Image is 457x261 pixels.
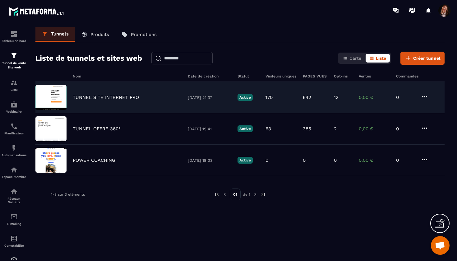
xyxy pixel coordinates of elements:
img: image [35,116,67,141]
img: prev [222,192,228,197]
h6: Statut [238,74,259,78]
p: Active [238,157,253,164]
h6: Commandes [396,74,418,78]
h6: Nom [73,74,182,78]
p: Active [238,94,253,101]
a: Tunnels [35,27,75,42]
h6: PAGES VUES [303,74,328,78]
p: Produits [90,32,109,37]
a: formationformationCRM [2,74,26,96]
p: 0 [396,126,415,132]
img: image [35,148,67,173]
p: 170 [265,95,273,100]
p: TUNNEL SITE INTERNET PRO [73,95,139,100]
span: Créer tunnel [413,55,441,61]
p: 2 [334,126,337,132]
p: Planificateur [2,132,26,135]
p: 63 [265,126,271,132]
p: Promotions [131,32,157,37]
p: [DATE] 18:33 [188,158,231,163]
p: POWER COACHING [73,157,115,163]
a: Promotions [115,27,163,42]
h2: Liste de tunnels et sites web [35,52,142,64]
p: 1-3 sur 3 éléments [51,192,85,197]
a: Produits [75,27,115,42]
a: formationformationTableau de bord [2,26,26,47]
p: Active [238,125,253,132]
p: 01 [230,189,241,200]
img: formation [10,30,18,38]
p: Tableau de bord [2,39,26,43]
div: Ouvrir le chat [431,236,450,255]
img: social-network [10,188,18,195]
p: Espace membre [2,175,26,179]
img: automations [10,166,18,174]
p: 642 [303,95,311,100]
p: TUNNEL OFFRE 360° [73,126,121,132]
h6: Visiteurs uniques [265,74,297,78]
p: 0,00 € [359,126,390,132]
p: CRM [2,88,26,91]
a: schedulerschedulerPlanificateur [2,118,26,140]
button: Créer tunnel [400,52,445,65]
p: de 1 [243,192,250,197]
img: accountant [10,235,18,242]
a: automationsautomationsEspace membre [2,161,26,183]
p: 0 [396,95,415,100]
p: Tunnel de vente Site web [2,61,26,70]
p: 0,00 € [359,157,390,163]
p: Tunnels [51,31,69,37]
p: [DATE] 19:41 [188,127,231,131]
a: automationsautomationsWebinaire [2,96,26,118]
a: accountantaccountantComptabilité [2,230,26,252]
button: Liste [366,54,390,63]
p: 0 [303,157,306,163]
p: 12 [334,95,339,100]
img: image [35,85,67,110]
p: Webinaire [2,110,26,113]
h6: Opt-ins [334,74,353,78]
p: 0,00 € [359,95,390,100]
img: automations [10,101,18,108]
img: prev [214,192,220,197]
span: Liste [376,56,386,61]
span: Carte [349,56,361,61]
img: automations [10,144,18,152]
p: [DATE] 21:37 [188,95,231,100]
p: 0 [396,157,415,163]
p: E-mailing [2,222,26,226]
img: next [260,192,266,197]
img: formation [10,52,18,59]
p: Comptabilité [2,244,26,247]
p: 385 [303,126,311,132]
h6: Date de création [188,74,231,78]
img: formation [10,79,18,86]
a: formationformationTunnel de vente Site web [2,47,26,74]
p: 0 [265,157,268,163]
p: Automatisations [2,153,26,157]
img: logo [9,6,65,17]
img: email [10,213,18,221]
h6: Ventes [359,74,390,78]
a: social-networksocial-networkRéseaux Sociaux [2,183,26,208]
p: 0 [334,157,337,163]
img: next [252,192,258,197]
a: emailemailE-mailing [2,208,26,230]
button: Carte [339,54,365,63]
img: scheduler [10,123,18,130]
a: automationsautomationsAutomatisations [2,140,26,161]
p: Réseaux Sociaux [2,197,26,204]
